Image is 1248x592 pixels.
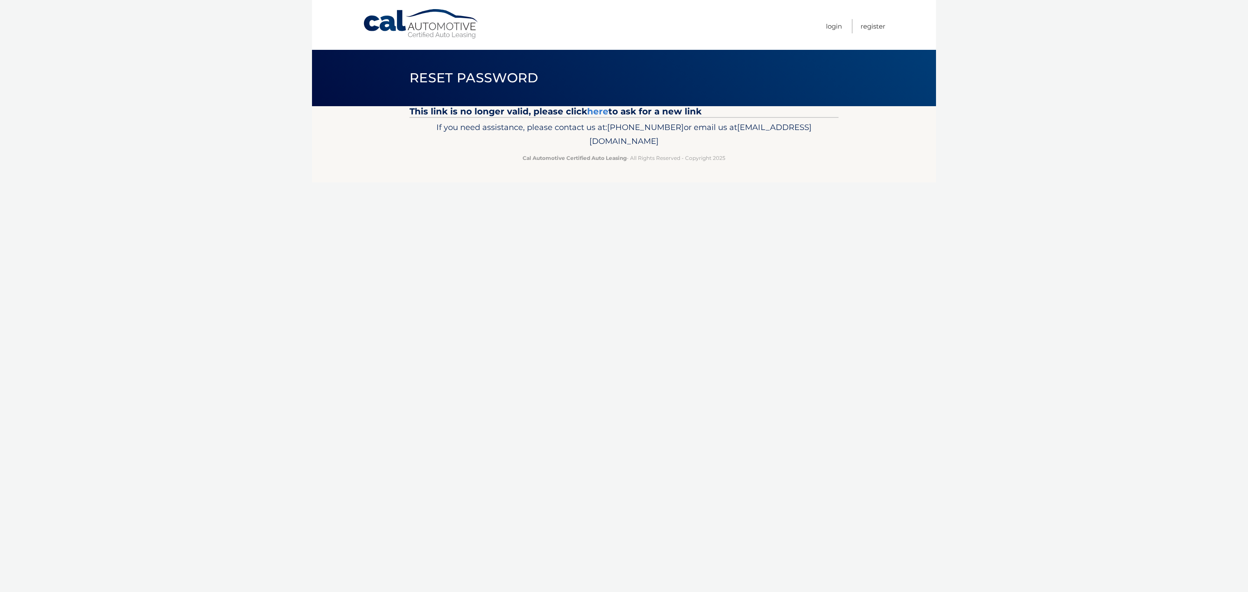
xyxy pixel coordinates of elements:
p: - All Rights Reserved - Copyright 2025 [415,153,833,163]
a: Login [826,19,842,33]
span: [PHONE_NUMBER] [607,122,684,132]
strong: Cal Automotive Certified Auto Leasing [523,155,627,161]
p: If you need assistance, please contact us at: or email us at [415,120,833,148]
a: Cal Automotive [363,9,480,39]
span: Reset Password [409,70,538,86]
h2: This link is no longer valid, please click to ask for a new link [409,106,838,117]
span: [EMAIL_ADDRESS][DOMAIN_NAME] [589,122,812,146]
a: here [587,106,608,117]
a: Register [861,19,885,33]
